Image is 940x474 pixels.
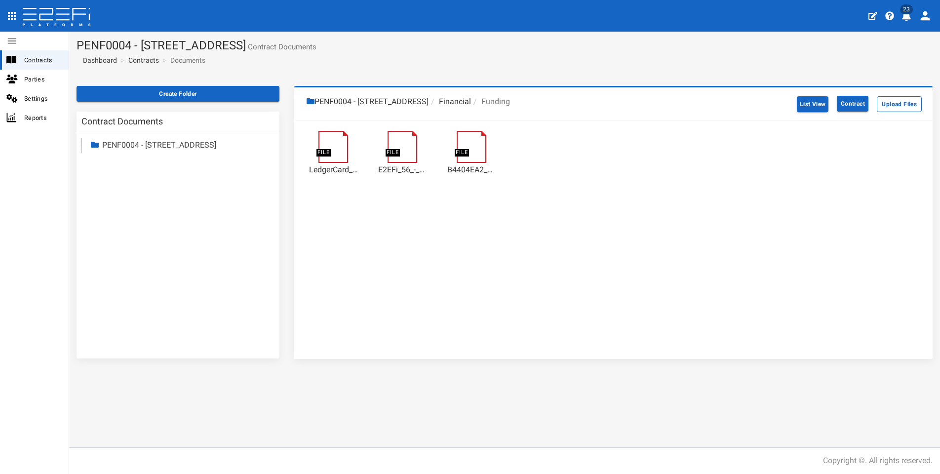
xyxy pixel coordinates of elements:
[24,93,61,104] span: Settings
[81,117,163,126] h3: Contract Documents
[160,55,205,65] li: Documents
[877,96,922,112] button: Upload Files
[471,96,510,108] li: Funding
[307,96,429,108] li: PENF0004 - [STREET_ADDRESS]
[429,96,471,108] li: Financial
[797,96,829,112] button: List View
[128,55,159,65] a: Contracts
[246,43,316,51] small: Contract Documents
[79,56,117,64] span: Dashboard
[447,164,497,176] a: B4404EA2_DA2_AUD_-_Penfold_Kraft_PL_-_Inv_83673_-_May_2025.pdf
[837,96,868,112] button: Contract
[77,39,933,52] h1: PENF0004 - [STREET_ADDRESS]
[77,86,279,102] button: Create Folder
[830,92,875,115] a: Contract
[378,164,428,176] a: E2EFi_56_-_Funding_Directions_for_Lender..pdf
[24,54,61,66] span: Contracts
[24,112,61,123] span: Reports
[823,455,933,467] div: Copyright ©. All rights reserved.
[309,164,358,176] a: LedgerCard_85_Kraft_Road_Pallara_settlement_[DATE].pdf
[102,140,216,150] a: PENF0004 - [STREET_ADDRESS]
[79,55,117,65] a: Dashboard
[24,74,61,85] span: Parties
